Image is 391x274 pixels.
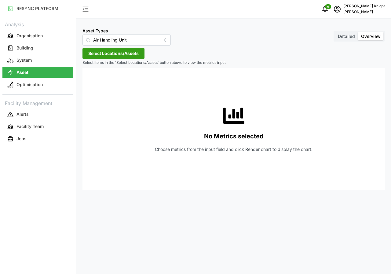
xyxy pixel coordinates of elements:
span: Detailed [338,34,355,39]
button: notifications [319,3,331,15]
button: Optimisation [2,79,73,90]
p: Optimisation [16,82,43,88]
p: Select items in the 'Select Locations/Assets' button above to view the metrics input [82,60,385,65]
span: 0 [327,5,329,9]
button: Organisation [2,30,73,41]
button: RESYNC PLATFORM [2,3,73,14]
a: Building [2,42,73,54]
a: Asset [2,66,73,79]
p: Facility Management [2,98,73,107]
button: Jobs [2,133,73,144]
button: schedule [331,3,343,15]
button: System [2,55,73,66]
p: [PERSON_NAME] Knight [343,3,385,9]
button: Facility Team [2,121,73,132]
a: Organisation [2,30,73,42]
span: Overview [361,34,381,39]
p: RESYNC PLATFORM [16,5,58,12]
p: No Metrics selected [204,131,264,141]
p: Choose metrics from the input field and click Render chart to display the chart. [155,146,312,152]
p: Alerts [16,111,29,117]
p: Building [16,45,33,51]
p: Facility Team [16,123,44,130]
button: Alerts [2,109,73,120]
a: System [2,54,73,66]
a: Alerts [2,108,73,121]
a: Jobs [2,133,73,145]
p: Jobs [16,136,27,142]
p: System [16,57,32,63]
a: Facility Team [2,121,73,133]
button: Asset [2,67,73,78]
button: Select Locations/Assets [82,48,144,59]
label: Asset Types [82,27,108,34]
a: Optimisation [2,79,73,91]
p: Organisation [16,33,43,39]
span: Select Locations/Assets [88,48,139,59]
a: RESYNC PLATFORM [2,2,73,15]
p: Analysis [2,20,73,28]
button: Building [2,42,73,53]
p: Asset [16,69,28,75]
p: [PERSON_NAME] [343,9,385,15]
